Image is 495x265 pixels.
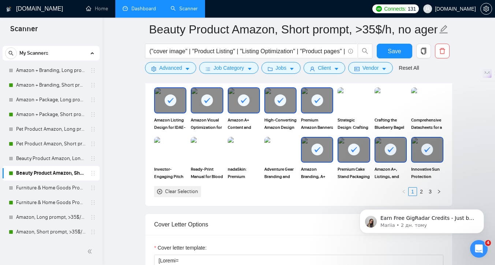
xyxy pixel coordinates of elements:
[228,137,260,163] img: portfolio thumbnail image
[338,116,370,131] span: Strategic Design: Crafting We The Studio’s Investor Pitch
[301,116,333,131] span: Premium Amazon Banners & Brand Story for Smart Loc
[123,6,156,12] a: dashboardDashboard
[435,44,450,58] button: delete
[425,6,430,11] span: user
[304,62,345,74] button: userClientcaret-down
[90,126,96,132] span: holder
[409,188,417,196] a: 1
[437,189,441,194] span: right
[16,181,86,195] a: Furniture & Home Goods Product Amazon, Long prompt, >35$/h, no agency
[411,116,443,131] span: Comprehensive Datasheets for a NUE Products Design
[264,166,297,180] span: Adventure Gear Branding and Design for Amazon Marketplace
[264,116,297,131] span: High-Converting Amazon Design for Gaming Accessories
[151,66,156,72] span: setting
[399,187,408,196] li: Previous Page
[384,5,406,13] span: Connects:
[5,51,16,56] span: search
[375,166,407,180] span: Amazon A+, Listings, and Brand Store Design for Premium Cake Stand
[191,166,223,180] span: Ready-Print Manual for Blood Pressure Monitor
[408,187,417,196] li: 1
[382,66,387,72] span: caret-down
[154,166,186,180] span: Investor-Engaging Pitch Deck Design for Story-Boards-ai
[228,116,260,131] span: Amazon A+ Content and Brand Store Design for Orthopedic Dog Bed
[485,240,491,246] span: 4
[16,137,86,151] a: Pet Product Amazon, Short prompt, >35$/h, no agency
[16,107,86,122] a: Amazon + Package, Short prompt, >35$/h, no agency
[16,92,86,107] a: Amazon + Package, Long prompt, >35$/h, no agency
[408,5,416,13] span: 131
[149,47,345,56] input: Search Freelance Jobs...
[376,6,382,12] img: upwork-logo.png
[354,66,360,72] span: idcard
[417,187,426,196] li: 2
[358,48,372,54] span: search
[417,48,431,54] span: copy
[16,210,86,225] a: Amazon, Long prompt, >35$/h, no agency
[199,62,258,74] button: barsJob Categorycaret-down
[157,189,162,194] span: close-circle
[402,189,406,194] span: left
[435,187,443,196] button: right
[362,64,379,72] span: Vendor
[171,6,198,12] a: searchScanner
[90,229,96,235] span: holder
[268,66,273,72] span: folder
[349,194,495,245] iframe: Intercom notifications повідомлення
[90,68,96,73] span: holder
[191,116,223,131] span: Amazon Visual Optimization for [PERSON_NAME] & [PERSON_NAME] Eco-Friendly Dog Toys
[348,62,393,74] button: idcardVendorcaret-down
[470,240,488,258] iframe: Intercom live chat
[149,20,438,39] input: Scanner name...
[439,25,449,34] span: edit
[86,6,108,12] a: homeHome
[90,156,96,161] span: holder
[5,47,17,59] button: search
[213,64,244,72] span: Job Category
[358,44,372,58] button: search
[16,195,86,210] a: Furniture & Home Goods Product Amazon, Short prompt, >35$/h, no agency
[426,187,435,196] li: 3
[247,66,252,72] span: caret-down
[228,166,260,180] span: nadaSkin: Premium Skincare Branding & Visual Identity
[4,23,44,39] span: Scanner
[19,46,48,61] span: My Scanners
[16,63,86,78] a: Amazon + Branding, Long prompt, >35$/h, no agency
[338,166,370,180] span: Premium Cake Stand Packaging
[90,141,96,147] span: holder
[90,82,96,88] span: holder
[16,78,86,92] a: Amazon + Branding, Short prompt, >35$/h, no agency
[165,188,198,196] div: Clear Selection
[90,170,96,176] span: holder
[191,137,223,163] img: portfolio thumbnail image
[377,44,412,58] button: Save
[276,64,287,72] span: Jobs
[90,112,96,117] span: holder
[16,166,86,181] a: Beauty Product Amazon, Short prompt, >35$/h, no agency
[375,87,407,113] img: portfolio thumbnail image
[145,62,196,74] button: settingAdvancedcaret-down
[375,116,407,131] span: Crafting the Blueberry Bagel Identity
[154,137,186,163] img: portfolio thumbnail image
[16,151,86,166] a: Beauty Product Amazon, Long prompt, >35$/h, no agency
[90,214,96,220] span: holder
[334,66,339,72] span: caret-down
[417,188,425,196] a: 2
[435,187,443,196] li: Next Page
[399,187,408,196] button: left
[185,66,190,72] span: caret-down
[348,49,353,54] span: info-circle
[399,64,419,72] a: Reset All
[318,64,331,72] span: Client
[90,185,96,191] span: holder
[411,87,443,113] img: portfolio thumbnail image
[481,6,492,12] span: setting
[261,62,301,74] button: folderJobscaret-down
[16,122,86,137] a: Pet Product Amazon, Long prompt, >35$/h, no agency
[289,66,294,72] span: caret-down
[416,44,431,58] button: copy
[264,137,297,163] img: portfolio thumbnail image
